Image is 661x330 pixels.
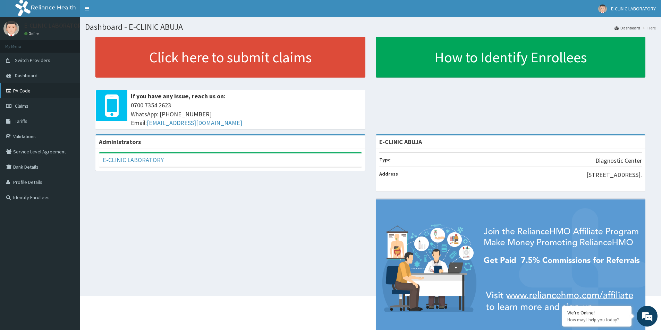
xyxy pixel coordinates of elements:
img: User Image [598,5,607,13]
span: Dashboard [15,72,37,79]
span: We're online! [40,87,96,157]
b: Address [379,171,398,177]
h1: Dashboard - E-CLINIC ABUJA [85,23,656,32]
p: Diagnostic Center [595,156,642,165]
a: How to Identify Enrollees [376,37,646,78]
a: E-CLINIC LABORATORY [103,156,164,164]
p: E-CLINIC LABORATORY [24,23,84,29]
a: Dashboard [615,25,640,31]
a: Click here to submit claims [95,37,365,78]
span: 0700 7354 2623 WhatsApp: [PHONE_NUMBER] Email: [131,101,362,127]
b: Type [379,157,391,163]
div: Chat with us now [36,39,117,48]
a: Online [24,31,41,36]
span: E-CLINIC LABORATORY [611,6,656,12]
b: If you have any issue, reach us on: [131,92,226,100]
img: User Image [3,21,19,36]
p: [STREET_ADDRESS]. [586,170,642,179]
span: Claims [15,103,28,109]
li: Here [641,25,656,31]
div: Minimize live chat window [114,3,130,20]
p: How may I help you today? [567,317,626,323]
img: d_794563401_company_1708531726252_794563401 [13,35,28,52]
span: Switch Providers [15,57,50,63]
strong: E-CLINIC ABUJA [379,138,422,146]
b: Administrators [99,138,141,146]
textarea: Type your message and hit 'Enter' [3,189,132,213]
span: Tariffs [15,118,27,124]
a: [EMAIL_ADDRESS][DOMAIN_NAME] [147,119,242,127]
div: We're Online! [567,310,626,316]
